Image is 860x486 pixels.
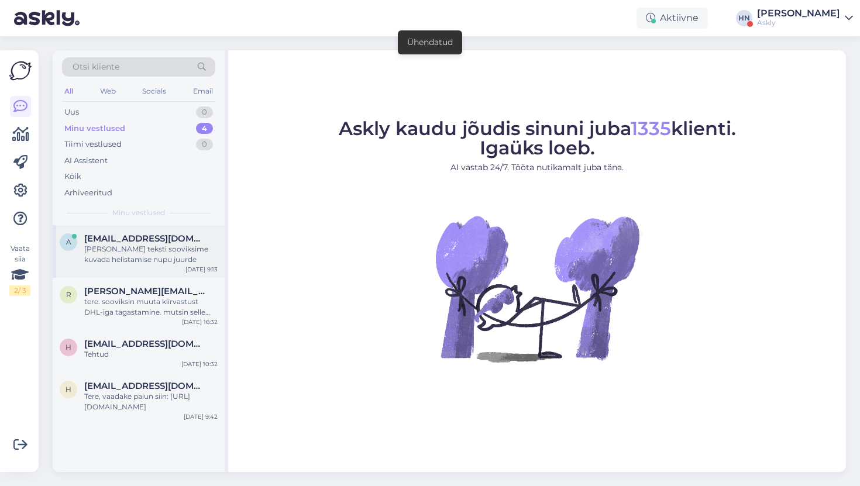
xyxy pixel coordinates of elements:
[64,171,81,182] div: Kõik
[112,208,165,218] span: Minu vestlused
[84,244,218,265] div: [PERSON_NAME] teksti sooviksime kuvada helistamise nupu juurde
[73,61,119,73] span: Otsi kliente
[184,412,218,421] div: [DATE] 9:42
[407,36,453,49] div: Ühendatud
[182,318,218,326] div: [DATE] 16:32
[98,84,118,99] div: Web
[64,123,125,135] div: Minu vestlused
[185,265,218,274] div: [DATE] 9:13
[339,117,736,159] span: Askly kaudu jõudis sinuni juba klienti. Igaüks loeb.
[66,343,71,351] span: h
[637,8,708,29] div: Aktiivne
[757,9,853,27] a: [PERSON_NAME]Askly
[757,18,840,27] div: Askly
[140,84,168,99] div: Socials
[62,84,75,99] div: All
[84,297,218,318] div: tere. sooviksin muuta kiirvastust DHL-iga tagastamine. mutsin selle omast arust ära, aga [PERSON_...
[64,106,79,118] div: Uus
[66,237,71,246] span: a
[9,60,32,82] img: Askly Logo
[66,385,71,394] span: h
[64,139,122,150] div: Tiimi vestlused
[66,290,71,299] span: r
[84,349,218,360] div: Tehtud
[84,339,206,349] span: harri@atto.ee
[84,233,206,244] span: asd@asd.ee
[339,161,736,174] p: AI vastab 24/7. Tööta nutikamalt juba täna.
[84,286,206,297] span: reene@tupsunupsu.ee
[84,381,206,391] span: hans@askly.me
[757,9,840,18] div: [PERSON_NAME]
[196,123,213,135] div: 4
[631,117,671,140] span: 1335
[196,106,213,118] div: 0
[64,187,112,199] div: Arhiveeritud
[9,285,30,296] div: 2 / 3
[84,391,218,412] div: Tere, vaadake palun siin: [URL][DOMAIN_NAME]
[196,139,213,150] div: 0
[9,243,30,296] div: Vaata siia
[191,84,215,99] div: Email
[432,183,642,394] img: No Chat active
[181,360,218,368] div: [DATE] 10:32
[736,10,752,26] div: HN
[64,155,108,167] div: AI Assistent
